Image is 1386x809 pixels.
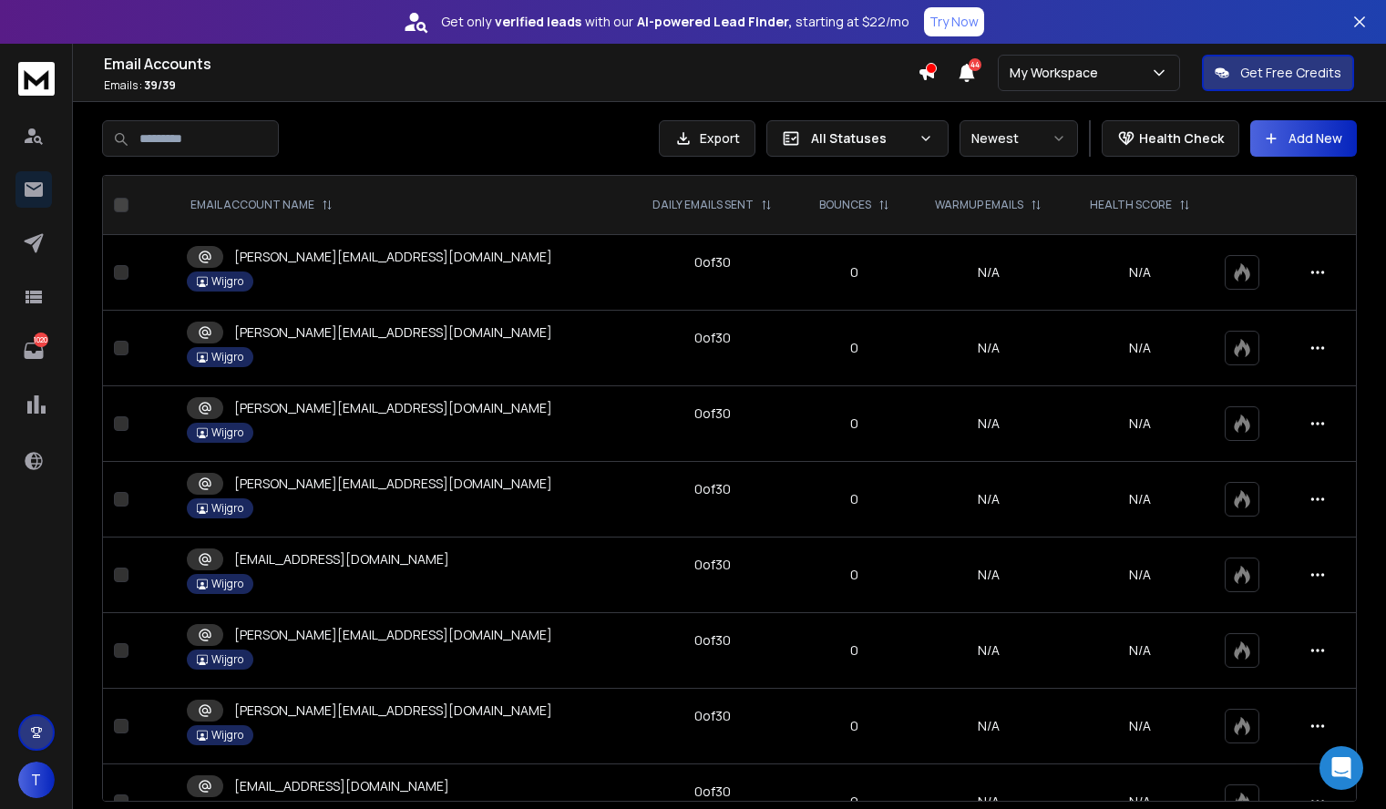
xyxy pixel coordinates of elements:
[1010,64,1105,82] p: My Workspace
[211,501,243,516] p: Wijgro
[808,263,900,282] p: 0
[34,333,48,347] p: 1020
[911,462,1066,538] td: N/A
[1077,339,1203,357] p: N/A
[694,707,731,725] div: 0 of 30
[694,404,731,423] div: 0 of 30
[1077,641,1203,660] p: N/A
[211,425,243,440] p: Wijgro
[1139,129,1224,148] p: Health Check
[234,626,552,644] p: [PERSON_NAME][EMAIL_ADDRESS][DOMAIN_NAME]
[1240,64,1341,82] p: Get Free Credits
[911,538,1066,613] td: N/A
[234,323,552,342] p: [PERSON_NAME][EMAIL_ADDRESS][DOMAIN_NAME]
[441,13,909,31] p: Get only with our starting at $22/mo
[234,399,552,417] p: [PERSON_NAME][EMAIL_ADDRESS][DOMAIN_NAME]
[18,762,55,798] button: T
[659,120,755,157] button: Export
[1090,198,1172,212] p: HEALTH SCORE
[1102,120,1239,157] button: Health Check
[935,198,1023,212] p: WARMUP EMAILS
[694,480,731,498] div: 0 of 30
[495,13,581,31] strong: verified leads
[960,120,1078,157] button: Newest
[1077,415,1203,433] p: N/A
[234,550,449,568] p: [EMAIL_ADDRESS][DOMAIN_NAME]
[1250,120,1357,157] button: Add New
[808,339,900,357] p: 0
[808,415,900,433] p: 0
[924,7,984,36] button: Try Now
[911,613,1066,689] td: N/A
[1202,55,1354,91] button: Get Free Credits
[1077,490,1203,508] p: N/A
[1077,717,1203,735] p: N/A
[1077,566,1203,584] p: N/A
[1319,746,1363,790] div: Open Intercom Messenger
[808,641,900,660] p: 0
[234,777,449,795] p: [EMAIL_ADDRESS][DOMAIN_NAME]
[211,274,243,289] p: Wijgro
[211,728,243,742] p: Wijgro
[234,701,552,720] p: [PERSON_NAME][EMAIL_ADDRESS][DOMAIN_NAME]
[911,235,1066,311] td: N/A
[211,350,243,364] p: Wijgro
[694,253,731,271] div: 0 of 30
[144,77,176,93] span: 39 / 39
[911,311,1066,386] td: N/A
[694,329,731,347] div: 0 of 30
[808,566,900,584] p: 0
[911,689,1066,764] td: N/A
[15,333,52,369] a: 1020
[104,78,918,93] p: Emails :
[694,783,731,801] div: 0 of 30
[929,13,979,31] p: Try Now
[969,58,981,71] span: 44
[1077,263,1203,282] p: N/A
[18,62,55,96] img: logo
[808,717,900,735] p: 0
[234,475,552,493] p: [PERSON_NAME][EMAIL_ADDRESS][DOMAIN_NAME]
[190,198,333,212] div: EMAIL ACCOUNT NAME
[234,248,552,266] p: [PERSON_NAME][EMAIL_ADDRESS][DOMAIN_NAME]
[637,13,792,31] strong: AI-powered Lead Finder,
[211,577,243,591] p: Wijgro
[911,386,1066,462] td: N/A
[694,631,731,650] div: 0 of 30
[211,652,243,667] p: Wijgro
[819,198,871,212] p: BOUNCES
[652,198,754,212] p: DAILY EMAILS SENT
[811,129,911,148] p: All Statuses
[808,490,900,508] p: 0
[104,53,918,75] h1: Email Accounts
[694,556,731,574] div: 0 of 30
